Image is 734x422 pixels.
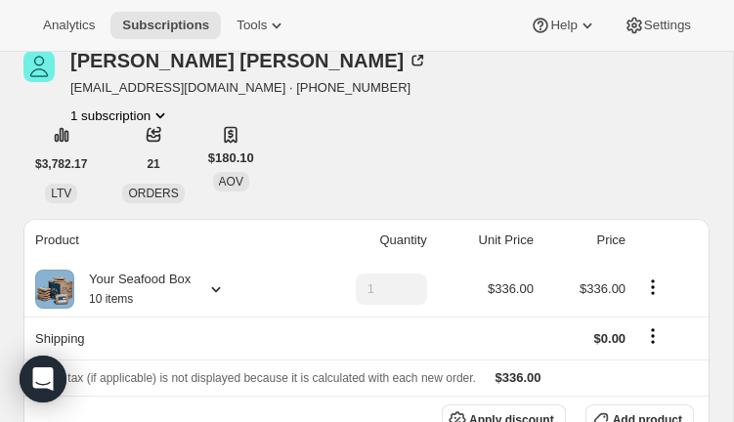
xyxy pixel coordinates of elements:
button: Tools [225,12,298,39]
button: Shipping actions [637,325,669,347]
span: ORDERS [128,187,178,200]
button: Help [519,12,608,39]
button: Analytics [31,12,107,39]
span: Help [550,18,577,33]
th: Unit Price [433,219,540,262]
span: [EMAIL_ADDRESS][DOMAIN_NAME] · [PHONE_NUMBER] [70,78,427,98]
button: Subscriptions [110,12,221,39]
button: Product actions [637,276,669,298]
div: Your Seafood Box [74,270,191,309]
th: Product [23,219,300,262]
img: product img [35,270,74,309]
button: Product actions [70,105,170,125]
span: Tools [237,18,267,33]
span: 21 [147,156,159,172]
span: $336.00 [488,281,534,296]
small: 10 items [89,292,133,306]
button: Settings [613,12,703,39]
span: AOV [219,175,243,189]
span: $336.00 [580,281,626,296]
span: $0.00 [594,331,626,346]
span: $336.00 [496,370,541,385]
span: Cynthia Gahan [23,51,55,82]
span: Settings [644,18,691,33]
th: Price [540,219,631,262]
span: Analytics [43,18,95,33]
span: Sales tax (if applicable) is not displayed because it is calculated with each new order. [35,371,476,385]
th: Shipping [23,316,300,359]
span: $180.10 [208,148,254,168]
span: Subscriptions [122,18,209,33]
button: 21 [135,148,171,180]
button: $3,782.17 [23,148,99,180]
div: [PERSON_NAME] [PERSON_NAME] [70,51,427,70]
div: Open Intercom Messenger [20,356,66,402]
span: LTV [51,187,71,200]
span: $3,782.17 [35,156,87,172]
th: Quantity [300,219,433,262]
